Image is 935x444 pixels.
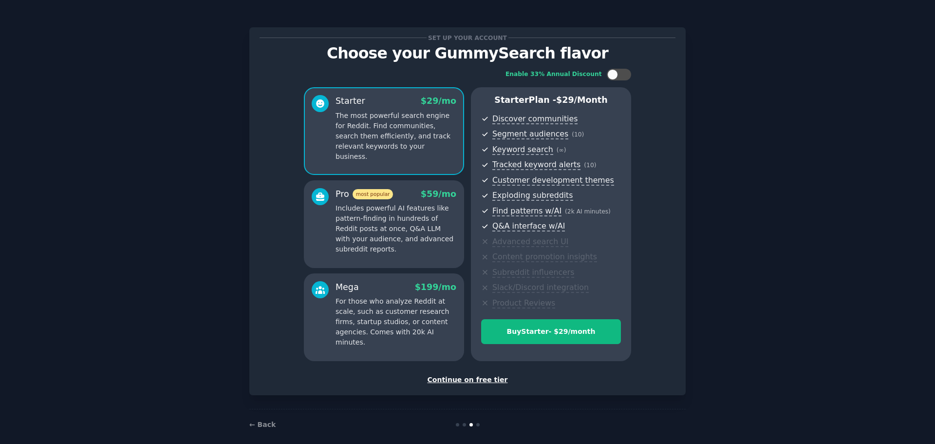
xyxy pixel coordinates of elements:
div: Mega [336,281,359,293]
span: ( 10 ) [572,131,584,138]
span: Customer development themes [492,175,614,186]
span: $ 59 /mo [421,189,456,199]
p: Starter Plan - [481,94,621,106]
button: BuyStarter- $29/month [481,319,621,344]
div: Continue on free tier [260,375,675,385]
span: Segment audiences [492,129,568,139]
span: Find patterns w/AI [492,206,561,216]
p: Choose your GummySearch flavor [260,45,675,62]
span: ( 2k AI minutes ) [565,208,611,215]
p: For those who analyze Reddit at scale, such as customer research firms, startup studios, or conte... [336,296,456,347]
span: $ 29 /month [556,95,608,105]
span: ( ∞ ) [557,147,566,154]
span: Keyword search [492,145,553,155]
span: Product Reviews [492,298,555,309]
span: Q&A interface w/AI [492,221,565,232]
p: Includes powerful AI features like pattern-finding in hundreds of Reddit posts at once, Q&A LLM w... [336,203,456,254]
div: Enable 33% Annual Discount [505,70,602,79]
p: The most powerful search engine for Reddit. Find communities, search them efficiently, and track ... [336,111,456,162]
span: $ 199 /mo [415,282,456,292]
div: Buy Starter - $ 29 /month [482,327,620,337]
span: Exploding subreddits [492,191,573,201]
span: Set up your account [427,33,509,43]
span: Slack/Discord integration [492,283,589,293]
div: Pro [336,188,393,200]
span: $ 29 /mo [421,96,456,106]
span: most popular [353,189,393,199]
span: Discover communities [492,114,578,124]
span: Subreddit influencers [492,268,574,278]
span: Content promotion insights [492,252,597,262]
span: Tracked keyword alerts [492,160,580,170]
div: Starter [336,95,365,107]
span: ( 10 ) [584,162,596,169]
a: ← Back [249,421,276,428]
span: Advanced search UI [492,237,568,247]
